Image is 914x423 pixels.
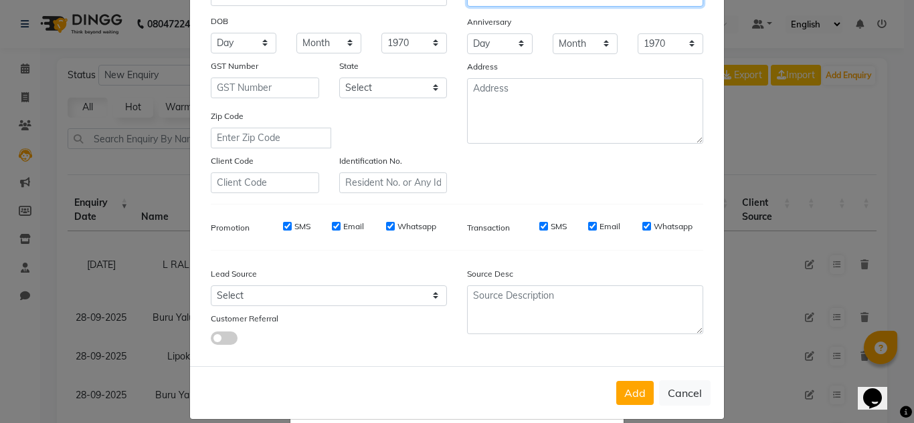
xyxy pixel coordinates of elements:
[339,60,359,72] label: State
[551,221,567,233] label: SMS
[467,222,510,234] label: Transaction
[211,78,319,98] input: GST Number
[211,268,257,280] label: Lead Source
[659,380,711,406] button: Cancel
[467,16,511,28] label: Anniversary
[467,61,498,73] label: Address
[211,128,331,148] input: Enter Zip Code
[211,15,228,27] label: DOB
[211,313,278,325] label: Customer Referral
[654,221,693,233] label: Whatsapp
[211,222,250,234] label: Promotion
[294,221,310,233] label: SMS
[211,110,244,122] label: Zip Code
[211,155,254,167] label: Client Code
[339,172,448,193] input: Resident No. or Any Id
[397,221,436,233] label: Whatsapp
[616,381,654,405] button: Add
[211,60,258,72] label: GST Number
[339,155,402,167] label: Identification No.
[600,221,620,233] label: Email
[858,370,901,410] iframe: chat widget
[343,221,364,233] label: Email
[467,268,513,280] label: Source Desc
[211,172,319,193] input: Client Code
